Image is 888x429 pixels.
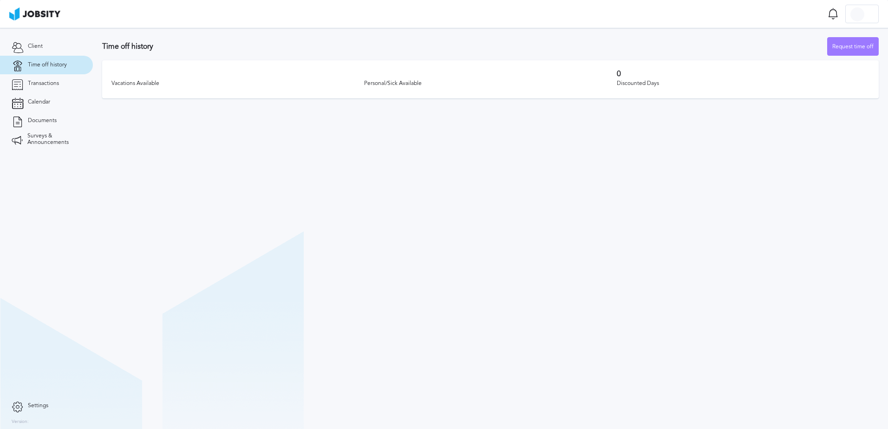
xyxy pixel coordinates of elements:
[28,43,43,50] span: Client
[28,403,48,409] span: Settings
[617,80,869,87] div: Discounted Days
[827,37,879,56] button: Request time off
[617,70,869,78] h3: 0
[111,80,364,87] div: Vacations Available
[28,80,59,87] span: Transactions
[12,419,29,425] label: Version:
[364,80,617,87] div: Personal/Sick Available
[28,99,50,105] span: Calendar
[28,117,57,124] span: Documents
[102,42,827,51] h3: Time off history
[28,62,67,68] span: Time off history
[27,133,81,146] span: Surveys & Announcements
[828,38,878,56] div: Request time off
[9,7,60,20] img: ab4bad089aa723f57921c736e9817d99.png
